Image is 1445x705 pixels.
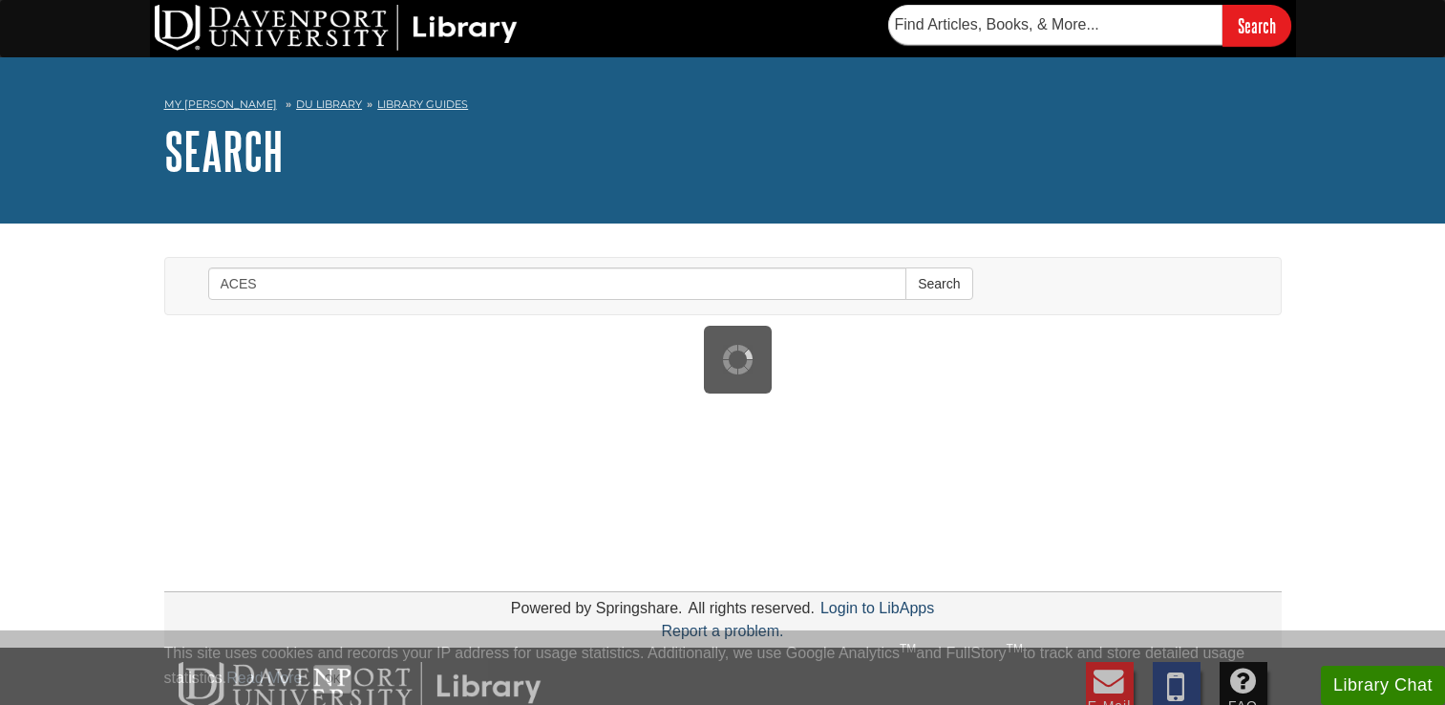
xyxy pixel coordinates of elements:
input: Find Articles, Books, & More... [888,5,1222,45]
sup: TM [1007,642,1023,655]
button: Close [313,665,351,694]
img: Working... [723,345,753,374]
div: Powered by Springshare. [508,600,686,616]
div: This site uses cookies and records your IP address for usage statistics. Additionally, we use Goo... [164,642,1282,694]
button: Library Chat [1321,666,1445,705]
a: Report a problem. [661,623,783,639]
a: Read More [226,670,302,686]
button: Search [905,267,972,300]
nav: breadcrumb [164,92,1282,122]
a: Library Guides [377,97,468,111]
img: DU Library [155,5,518,51]
div: All rights reserved. [685,600,818,616]
sup: TM [900,642,916,655]
a: My [PERSON_NAME] [164,96,277,113]
a: DU Library [296,97,362,111]
input: Search [1222,5,1291,46]
h1: Search [164,122,1282,180]
a: Login to LibApps [820,600,934,616]
form: Searches DU Library's articles, books, and more [888,5,1291,46]
input: Enter Search Words [208,267,907,300]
